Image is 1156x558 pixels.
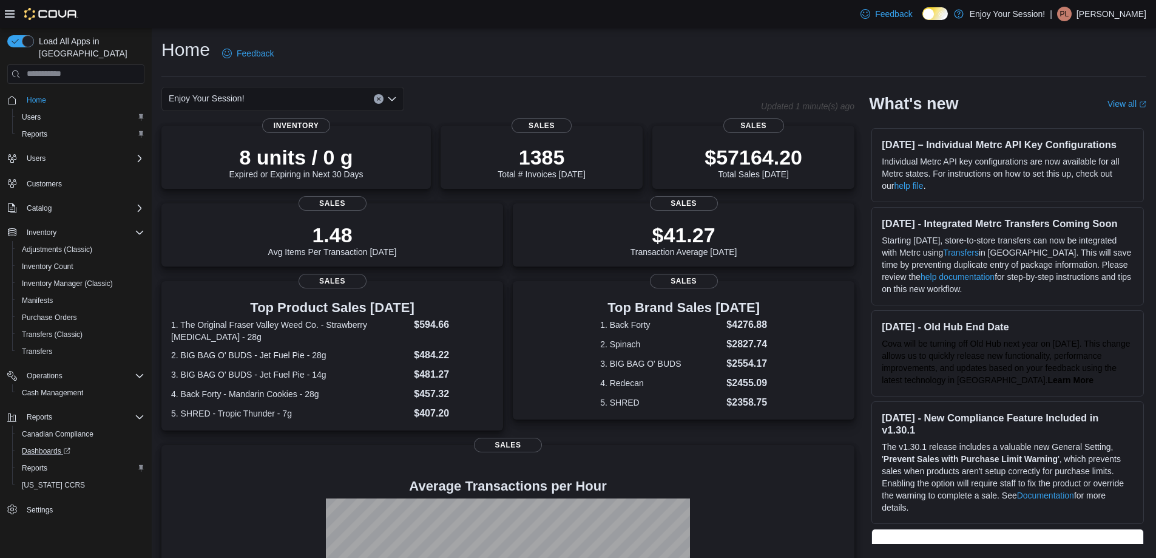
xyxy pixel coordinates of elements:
span: Users [22,112,41,122]
p: Enjoy Your Session! [970,7,1046,21]
button: Adjustments (Classic) [12,241,149,258]
button: Catalog [2,200,149,217]
span: Inventory Count [17,259,144,274]
button: Open list of options [387,94,397,104]
span: Transfers (Classic) [22,330,83,339]
a: Home [22,93,51,107]
div: Expired or Expiring in Next 30 Days [229,145,363,179]
dt: 2. BIG BAG O' BUDS - Jet Fuel Pie - 28g [171,349,409,361]
a: Dashboards [17,444,75,458]
span: Purchase Orders [22,313,77,322]
span: Reports [17,127,144,141]
span: Settings [27,505,53,515]
span: Washington CCRS [17,478,144,492]
a: Feedback [856,2,917,26]
input: Dark Mode [922,7,948,20]
span: Canadian Compliance [22,429,93,439]
dd: $484.22 [414,348,493,362]
span: Dashboards [22,446,70,456]
p: $57164.20 [705,145,802,169]
button: Users [2,150,149,167]
button: Catalog [22,201,56,216]
a: Dashboards [12,443,149,460]
button: Operations [22,369,67,383]
span: Users [27,154,46,163]
dt: 1. The Original Fraser Valley Weed Co. - Strawberry [MEDICAL_DATA] - 28g [171,319,409,343]
p: 1385 [498,145,585,169]
a: Learn More [1048,375,1093,385]
span: Inventory [262,118,330,133]
span: Reports [22,129,47,139]
div: Total Sales [DATE] [705,145,802,179]
p: Individual Metrc API key configurations are now available for all Metrc states. For instructions ... [882,155,1134,192]
dd: $2358.75 [726,395,767,410]
button: Inventory [2,224,149,241]
span: Reports [17,461,144,475]
h3: [DATE] - Old Hub End Date [882,321,1134,333]
a: Transfers (Classic) [17,327,87,342]
span: Adjustments (Classic) [22,245,92,254]
a: Feedback [217,41,279,66]
span: Inventory [27,228,56,237]
span: Sales [650,196,718,211]
p: Updated 1 minute(s) ago [761,101,854,111]
button: Operations [2,367,149,384]
button: Reports [22,410,57,424]
button: Manifests [12,292,149,309]
svg: External link [1139,101,1146,108]
span: Feedback [875,8,912,20]
div: Transaction Average [DATE] [630,223,737,257]
dd: $594.66 [414,318,493,332]
a: Canadian Compliance [17,427,98,441]
span: Reports [22,463,47,473]
dt: 4. Redecan [600,377,722,389]
button: Reports [12,126,149,143]
span: Inventory Manager (Classic) [17,276,144,291]
p: [PERSON_NAME] [1077,7,1146,21]
span: Users [17,110,144,124]
div: Paul Lae [1057,7,1072,21]
span: Customers [22,175,144,191]
dt: 3. BIG BAG O' BUDS - Jet Fuel Pie - 14g [171,369,409,381]
button: Transfers (Classic) [12,326,149,343]
dd: $2827.74 [726,337,767,352]
dt: 5. SHRED - Tropic Thunder - 7g [171,407,409,420]
span: Transfers (Classic) [17,327,144,342]
span: Home [22,92,144,107]
a: Adjustments (Classic) [17,242,97,257]
h2: What's new [869,94,958,114]
dd: $2554.17 [726,356,767,371]
button: Home [2,91,149,109]
button: Inventory Manager (Classic) [12,275,149,292]
dd: $4276.88 [726,318,767,332]
span: Purchase Orders [17,310,144,325]
button: Transfers [12,343,149,360]
span: Reports [22,410,144,424]
dt: 2. Spinach [600,338,722,350]
p: | [1050,7,1052,21]
button: Inventory Count [12,258,149,275]
a: Reports [17,127,52,141]
dt: 3. BIG BAG O' BUDS [600,358,722,370]
button: Inventory [22,225,61,240]
span: [US_STATE] CCRS [22,480,85,490]
span: Sales [474,438,542,452]
span: Inventory Manager (Classic) [22,279,113,288]
dd: $2455.09 [726,376,767,390]
h1: Home [161,38,210,62]
span: Sales [299,274,367,288]
dt: 1. Back Forty [600,319,722,331]
p: The v1.30.1 release includes a valuable new General Setting, ' ', which prevents sales when produ... [882,441,1134,514]
span: PL [1060,7,1069,21]
button: Reports [12,460,149,477]
a: Documentation [1017,491,1074,500]
button: Customers [2,174,149,192]
span: Manifests [22,296,53,305]
span: Enjoy Your Session! [169,91,245,106]
span: Cash Management [17,386,144,400]
span: Sales [723,118,784,133]
a: View allExternal link [1107,99,1146,109]
a: Inventory Count [17,259,78,274]
span: Dashboards [17,444,144,458]
img: Cova [24,8,78,20]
